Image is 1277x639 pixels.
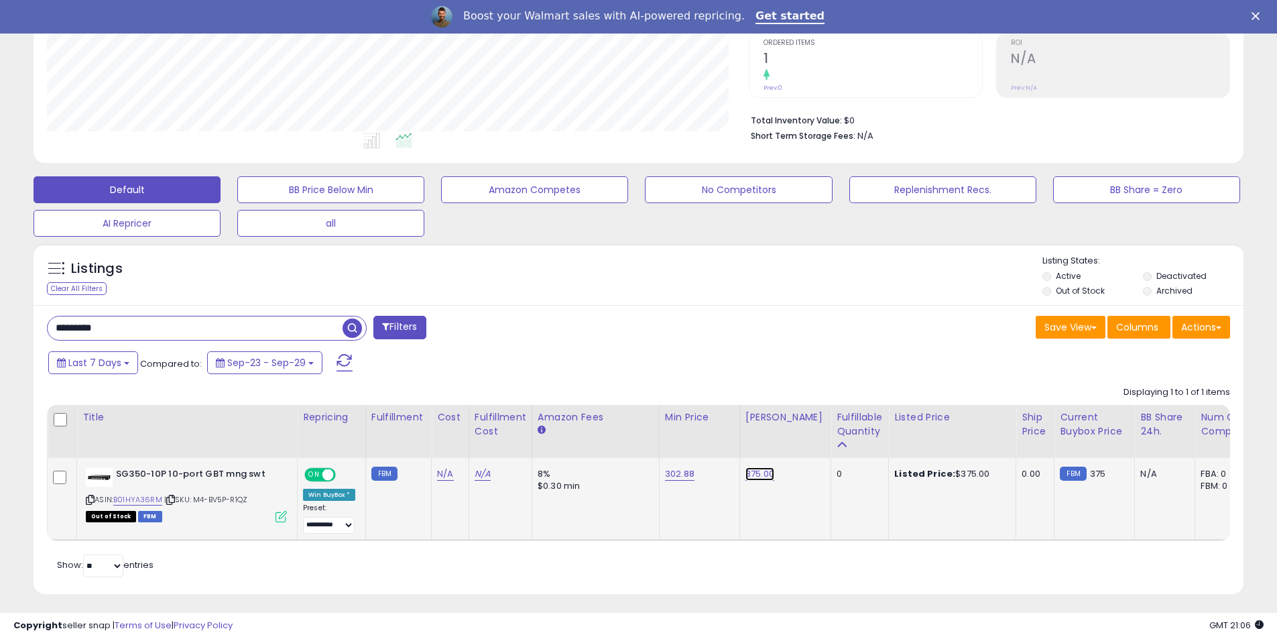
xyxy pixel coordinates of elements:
a: Privacy Policy [174,619,233,632]
span: | SKU: M4-BV5P-R1QZ [164,494,247,505]
div: Cost [437,410,463,424]
div: Boost your Walmart sales with AI-powered repricing. [463,9,745,23]
img: Profile image for Adrian [431,6,452,27]
span: Columns [1116,321,1158,334]
b: Short Term Storage Fees: [751,130,855,141]
label: Active [1056,270,1081,282]
div: Fulfillment [371,410,426,424]
h2: N/A [1011,51,1229,69]
div: ASIN: [86,468,287,521]
button: Save View [1036,316,1105,339]
div: BB Share 24h. [1140,410,1189,439]
a: B01HYA36RM [113,494,162,506]
small: FBM [1060,467,1086,481]
label: Archived [1156,285,1193,296]
div: Current Buybox Price [1060,410,1129,439]
div: $375.00 [894,468,1006,480]
span: ON [306,469,322,481]
h5: Listings [71,259,123,278]
div: seller snap | | [13,620,233,632]
span: Sep-23 - Sep-29 [227,356,306,369]
label: Out of Stock [1056,285,1105,296]
a: Terms of Use [115,619,172,632]
button: Actions [1172,316,1230,339]
a: 375.00 [745,467,774,481]
span: Ordered Items [764,40,982,47]
span: Show: entries [57,559,154,571]
span: N/A [857,129,873,142]
button: Amazon Competes [441,176,628,203]
button: Filters [373,316,426,339]
b: Listed Price: [894,467,955,480]
div: 0.00 [1022,468,1044,480]
div: Win BuyBox * [303,489,355,501]
button: Default [34,176,221,203]
button: No Competitors [645,176,832,203]
button: BB Price Below Min [237,176,424,203]
div: Fulfillable Quantity [837,410,883,439]
span: 2025-10-8 21:06 GMT [1209,619,1264,632]
div: 0 [837,468,878,480]
strong: Copyright [13,619,62,632]
span: All listings that are currently out of stock and unavailable for purchase on Amazon [86,511,136,522]
div: [PERSON_NAME] [745,410,825,424]
button: all [237,210,424,237]
div: Close [1252,12,1265,20]
button: BB Share = Zero [1053,176,1240,203]
b: SG350-10P 10-port GBT mng swt [116,468,279,484]
button: Columns [1107,316,1170,339]
span: Last 7 Days [68,356,121,369]
span: ROI [1011,40,1229,47]
small: Amazon Fees. [538,424,546,437]
div: Displaying 1 to 1 of 1 items [1123,386,1230,399]
div: Listed Price [894,410,1010,424]
div: Ship Price [1022,410,1048,439]
small: Prev: N/A [1011,84,1037,92]
span: Compared to: [140,357,202,370]
span: FBM [138,511,162,522]
button: AI Repricer [34,210,221,237]
p: Listing States: [1042,255,1243,268]
div: Repricing [303,410,360,424]
div: Num of Comp. [1201,410,1250,439]
div: $0.30 min [538,480,649,492]
div: FBM: 0 [1201,480,1245,492]
img: 314bxKG5gfL._SL40_.jpg [86,468,113,487]
button: Replenishment Recs. [849,176,1036,203]
small: FBM [371,467,398,481]
label: Deactivated [1156,270,1207,282]
button: Last 7 Days [48,351,138,374]
span: OFF [334,469,355,481]
div: Fulfillment Cost [475,410,526,439]
span: 375 [1090,467,1105,480]
a: Get started [755,9,825,24]
a: N/A [437,467,453,481]
a: 302.88 [665,467,694,481]
button: Sep-23 - Sep-29 [207,351,322,374]
h2: 1 [764,51,982,69]
div: FBA: 0 [1201,468,1245,480]
div: 8% [538,468,649,480]
div: Title [82,410,292,424]
div: Preset: [303,504,355,534]
a: N/A [475,467,491,481]
small: Prev: 0 [764,84,782,92]
li: $0 [751,111,1220,127]
b: Total Inventory Value: [751,115,842,126]
div: Min Price [665,410,734,424]
div: Clear All Filters [47,282,107,295]
div: N/A [1140,468,1184,480]
div: Amazon Fees [538,410,654,424]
